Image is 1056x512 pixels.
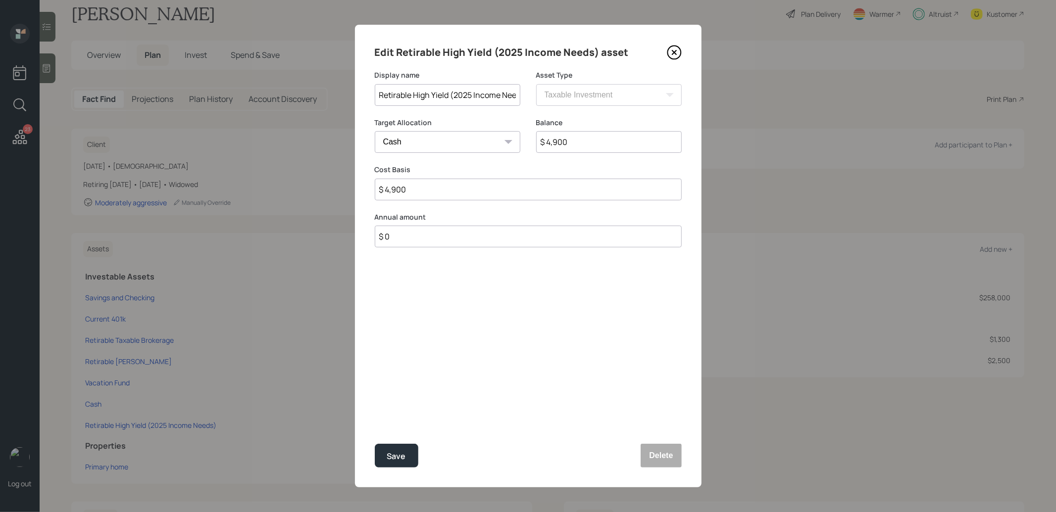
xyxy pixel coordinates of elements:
label: Target Allocation [375,118,520,128]
h4: Edit Retirable High Yield (2025 Income Needs) asset [375,45,629,60]
button: Save [375,444,418,467]
label: Balance [536,118,682,128]
label: Asset Type [536,70,682,80]
label: Annual amount [375,212,682,222]
div: Save [387,450,406,463]
label: Display name [375,70,520,80]
button: Delete [641,444,681,467]
label: Cost Basis [375,165,682,175]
